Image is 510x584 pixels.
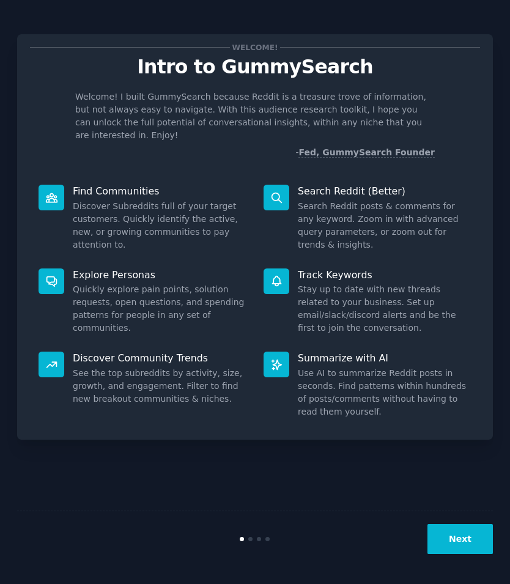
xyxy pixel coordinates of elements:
[298,352,471,364] p: Summarize with AI
[73,185,246,198] p: Find Communities
[230,41,280,54] span: Welcome!
[298,147,435,158] a: Fed, GummySearch Founder
[298,283,471,335] dd: Stay up to date with new threads related to your business. Set up email/slack/discord alerts and ...
[298,185,471,198] p: Search Reddit (Better)
[295,146,435,159] div: -
[30,56,480,78] p: Intro to GummySearch
[75,91,435,142] p: Welcome! I built GummySearch because Reddit is a treasure trove of information, but not always ea...
[298,268,471,281] p: Track Keywords
[298,200,471,251] dd: Search Reddit posts & comments for any keyword. Zoom in with advanced query parameters, or zoom o...
[73,283,246,335] dd: Quickly explore pain points, solution requests, open questions, and spending patterns for people ...
[427,524,493,554] button: Next
[298,367,471,418] dd: Use AI to summarize Reddit posts in seconds. Find patterns within hundreds of posts/comments with...
[73,352,246,364] p: Discover Community Trends
[73,367,246,405] dd: See the top subreddits by activity, size, growth, and engagement. Filter to find new breakout com...
[73,268,246,281] p: Explore Personas
[73,200,246,251] dd: Discover Subreddits full of your target customers. Quickly identify the active, new, or growing c...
